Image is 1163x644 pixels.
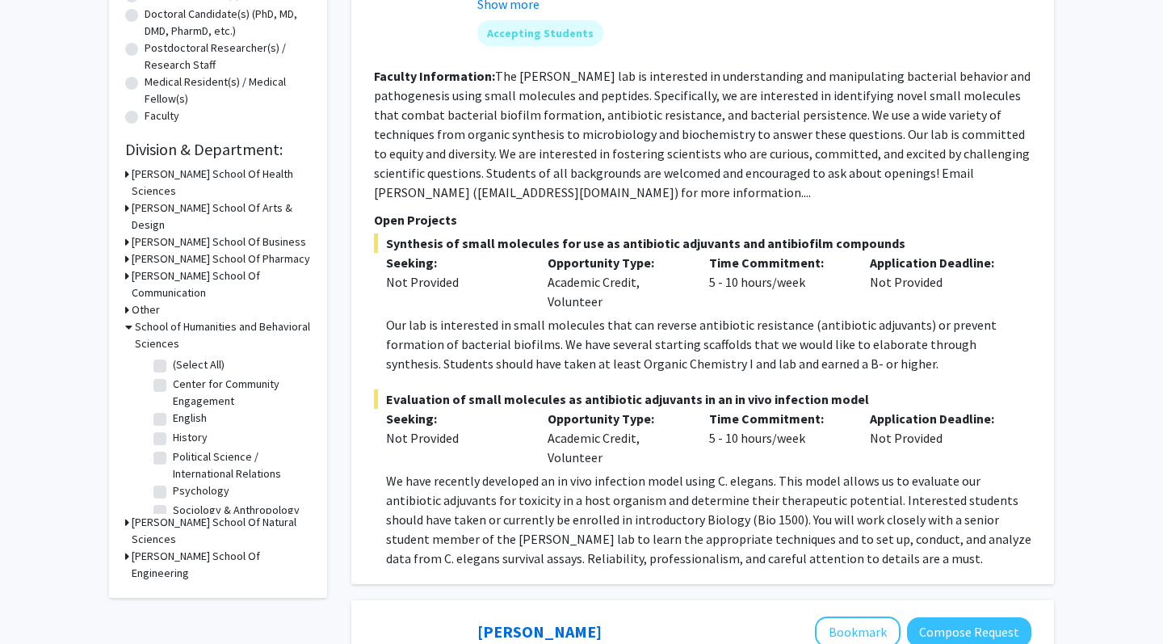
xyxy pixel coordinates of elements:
div: Not Provided [858,253,1019,311]
p: Open Projects [374,210,1031,229]
label: History [173,429,208,446]
h3: [PERSON_NAME] School Of Arts & Design [132,200,311,234]
p: Application Deadline: [870,409,1007,428]
h2: Division & Department: [125,140,311,159]
h3: Other [132,301,160,318]
p: Opportunity Type: [548,409,685,428]
p: Application Deadline: [870,253,1007,272]
p: Seeking: [386,409,523,428]
label: Postdoctoral Researcher(s) / Research Staff [145,40,311,74]
div: Not Provided [858,409,1019,467]
h3: [PERSON_NAME] School Of Health Sciences [132,166,311,200]
h3: [PERSON_NAME] School Of Natural Sciences [132,514,311,548]
h3: [PERSON_NAME] School Of Communication [132,267,311,301]
h3: School of Humanities and Behavioral Sciences [135,318,311,352]
div: Not Provided [386,272,523,292]
p: Opportunity Type: [548,253,685,272]
fg-read-more: The [PERSON_NAME] lab is interested in understanding and manipulating bacterial behavior and path... [374,68,1031,200]
iframe: Chat [12,571,69,632]
label: Center for Community Engagement [173,376,307,410]
label: Political Science / International Relations [173,448,307,482]
p: Time Commitment: [709,253,846,272]
label: Psychology [173,482,229,499]
div: Academic Credit, Volunteer [535,253,697,311]
p: We have recently developed an in vivo infection model using C. elegans. This model allows us to e... [386,471,1031,568]
h3: [PERSON_NAME] School Of Engineering [132,548,311,582]
label: Doctoral Candidate(s) (PhD, MD, DMD, PharmD, etc.) [145,6,311,40]
p: Our lab is interested in small molecules that can reverse antibiotic resistance (antibiotic adjuv... [386,315,1031,373]
div: Academic Credit, Volunteer [535,409,697,467]
label: English [173,410,207,427]
a: [PERSON_NAME] [477,621,602,642]
label: (Select All) [173,356,225,373]
span: Evaluation of small molecules as antibiotic adjuvants in an in vivo infection model [374,389,1031,409]
mat-chip: Accepting Students [477,20,603,46]
p: Time Commitment: [709,409,846,428]
span: Synthesis of small molecules for use as antibiotic adjuvants and antibiofilm compounds [374,234,1031,253]
h3: [PERSON_NAME] School Of Business [132,234,306,250]
p: Seeking: [386,253,523,272]
label: Medical Resident(s) / Medical Fellow(s) [145,74,311,107]
label: Faculty [145,107,179,124]
label: Sociology & Anthropology [173,502,300,519]
h3: [PERSON_NAME] School Of Pharmacy [132,250,310,267]
div: 5 - 10 hours/week [697,409,859,467]
div: 5 - 10 hours/week [697,253,859,311]
b: Faculty Information: [374,68,495,84]
div: Not Provided [386,428,523,448]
